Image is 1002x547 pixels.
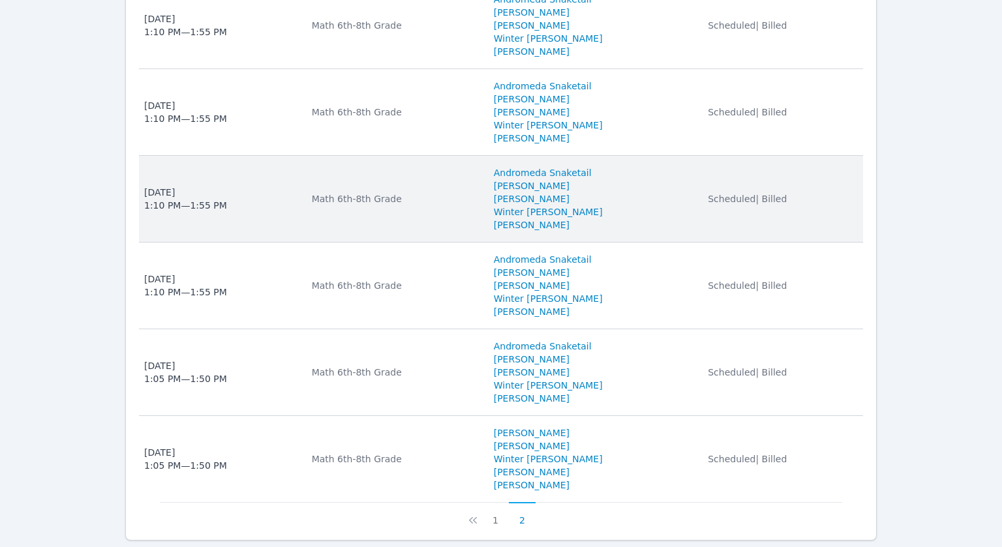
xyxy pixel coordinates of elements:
[494,426,569,439] a: [PERSON_NAME]
[708,20,787,31] span: Scheduled | Billed
[139,243,863,329] tr: [DATE]1:10 PM—1:55 PMMath 6th-8th GradeAndromeda Snaketail[PERSON_NAME][PERSON_NAME]Winter [PERSO...
[708,454,787,464] span: Scheduled | Billed
[494,340,592,353] a: Andromeda Snaketail
[494,80,592,93] a: Andromeda Snaketail
[494,179,569,192] a: [PERSON_NAME]
[312,19,478,32] div: Math 6th-8th Grade
[708,194,787,204] span: Scheduled | Billed
[708,107,787,117] span: Scheduled | Billed
[494,106,569,119] a: [PERSON_NAME]
[494,292,603,305] a: Winter [PERSON_NAME]
[139,69,863,156] tr: [DATE]1:10 PM—1:55 PMMath 6th-8th GradeAndromeda Snaketail[PERSON_NAME][PERSON_NAME]Winter [PERSO...
[144,99,227,125] div: [DATE] 1:10 PM — 1:55 PM
[494,392,569,405] a: [PERSON_NAME]
[494,93,569,106] a: [PERSON_NAME]
[139,416,863,502] tr: [DATE]1:05 PM—1:50 PMMath 6th-8th Grade[PERSON_NAME][PERSON_NAME]Winter [PERSON_NAME][PERSON_NAME...
[494,192,569,205] a: [PERSON_NAME]
[494,6,569,19] a: [PERSON_NAME]
[494,119,603,132] a: Winter [PERSON_NAME]
[144,359,227,385] div: [DATE] 1:05 PM — 1:50 PM
[312,366,478,379] div: Math 6th-8th Grade
[494,218,569,231] a: [PERSON_NAME]
[494,205,603,218] a: Winter [PERSON_NAME]
[494,253,592,266] a: Andromeda Snaketail
[494,45,569,58] a: [PERSON_NAME]
[494,132,569,145] a: [PERSON_NAME]
[494,305,569,318] a: [PERSON_NAME]
[144,446,227,472] div: [DATE] 1:05 PM — 1:50 PM
[494,279,569,292] a: [PERSON_NAME]
[312,192,478,205] div: Math 6th-8th Grade
[139,156,863,243] tr: [DATE]1:10 PM—1:55 PMMath 6th-8th GradeAndromeda Snaketail[PERSON_NAME][PERSON_NAME]Winter [PERSO...
[708,367,787,377] span: Scheduled | Billed
[482,502,509,527] button: 1
[494,366,569,379] a: [PERSON_NAME]
[144,273,227,299] div: [DATE] 1:10 PM — 1:55 PM
[494,32,603,45] a: Winter [PERSON_NAME]
[312,106,478,119] div: Math 6th-8th Grade
[509,502,536,527] button: 2
[494,452,603,466] a: Winter [PERSON_NAME]
[144,186,227,212] div: [DATE] 1:10 PM — 1:55 PM
[494,439,569,452] a: [PERSON_NAME]
[144,12,227,38] div: [DATE] 1:10 PM — 1:55 PM
[494,166,592,179] a: Andromeda Snaketail
[139,329,863,416] tr: [DATE]1:05 PM—1:50 PMMath 6th-8th GradeAndromeda Snaketail[PERSON_NAME][PERSON_NAME]Winter [PERSO...
[312,452,478,466] div: Math 6th-8th Grade
[312,279,478,292] div: Math 6th-8th Grade
[494,479,569,492] a: [PERSON_NAME]
[494,353,569,366] a: [PERSON_NAME]
[708,280,787,291] span: Scheduled | Billed
[494,19,569,32] a: [PERSON_NAME]
[494,379,603,392] a: Winter [PERSON_NAME]
[494,466,569,479] a: [PERSON_NAME]
[494,266,569,279] a: [PERSON_NAME]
